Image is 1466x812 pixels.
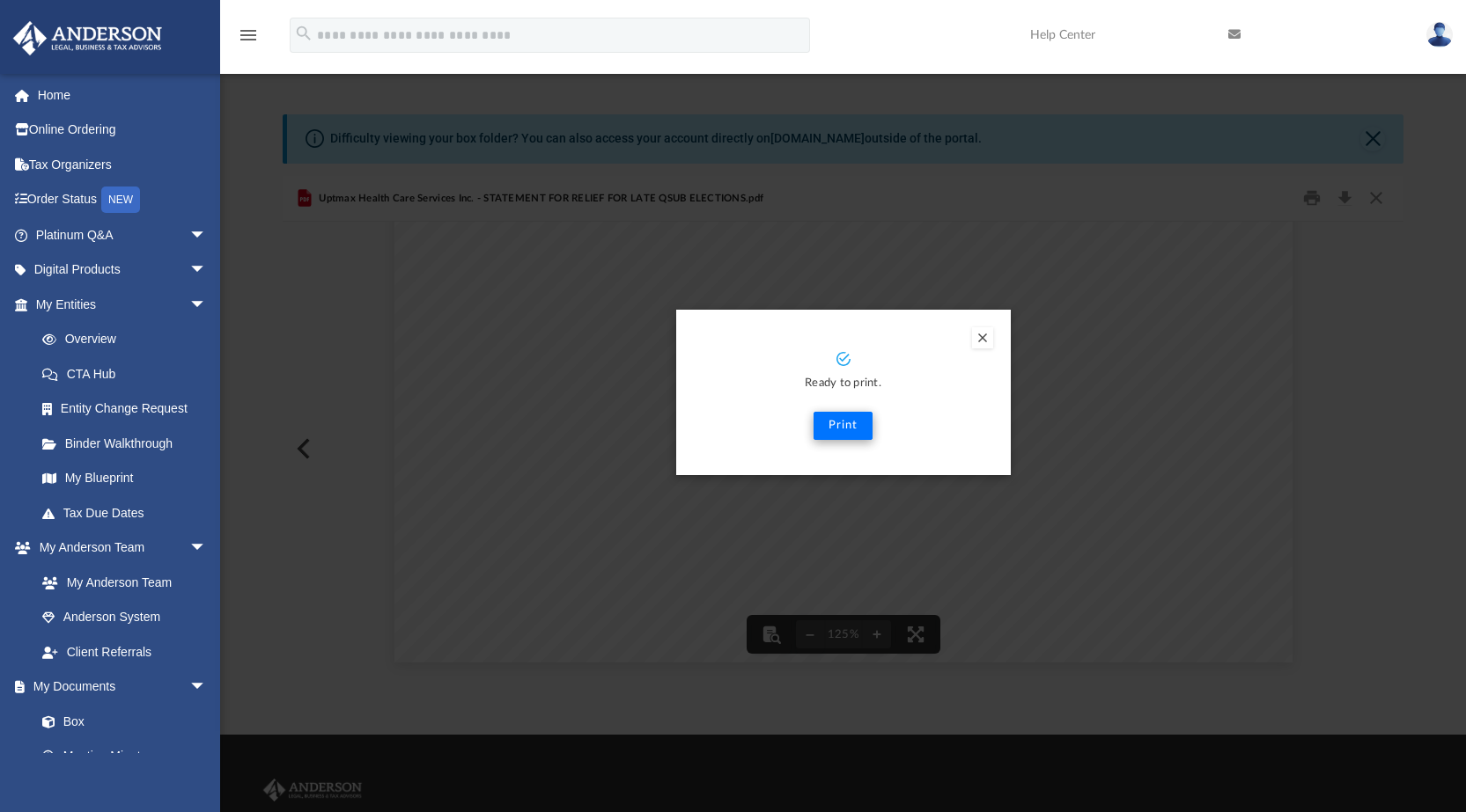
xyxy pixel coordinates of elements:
[25,634,225,669] a: Client Referrals
[12,77,233,113] a: Home
[12,287,233,322] a: My Entitiesarrow_drop_down
[25,600,225,635] a: Anderson System
[8,21,167,55] img: Anderson Advisors Platinum Portal
[12,530,225,566] a: My Anderson Teamarrow_drop_down
[12,252,233,288] a: Digital Productsarrow_drop_down
[25,391,233,427] a: Entity Change Request
[238,33,259,46] a: menu
[25,704,216,739] a: Box
[238,25,259,46] i: menu
[12,147,233,182] a: Tax Organizers
[189,252,225,289] span: arrow_drop_down
[189,669,225,706] span: arrow_drop_down
[25,565,216,600] a: My Anderson Team
[25,426,233,461] a: Binder Walkthrough
[283,176,1404,677] div: Preview
[294,24,313,43] i: search
[12,669,225,705] a: My Documentsarrow_drop_down
[694,374,993,394] p: Ready to print.
[814,412,873,440] button: Print
[12,217,233,252] a: Platinum Q&Aarrow_drop_down
[25,322,233,357] a: Overview
[12,182,233,218] a: Order StatusNEW
[12,113,233,148] a: Online Ordering
[25,356,233,391] a: CTA Hub
[189,530,225,567] span: arrow_drop_down
[101,187,140,213] div: NEW
[189,217,225,253] span: arrow_drop_down
[25,495,233,530] a: Tax Due Dates
[25,739,225,774] a: Meeting Minutes
[1426,22,1453,48] img: User Pic
[189,287,225,323] span: arrow_drop_down
[25,461,225,496] a: My Blueprint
